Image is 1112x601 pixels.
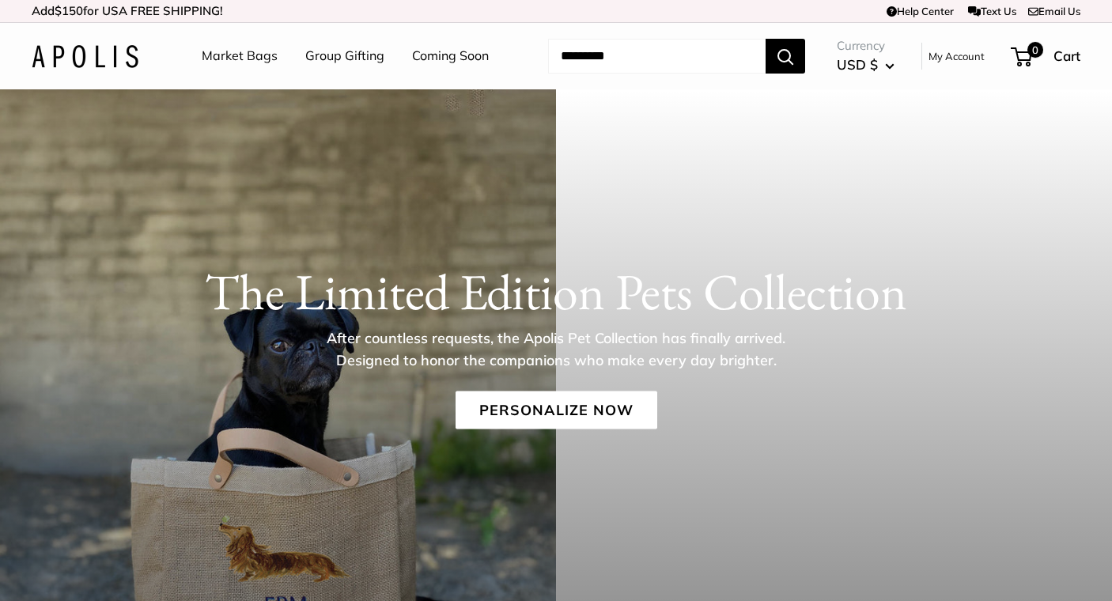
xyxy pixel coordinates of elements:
[412,44,489,68] a: Coming Soon
[32,262,1080,322] h1: The Limited Edition Pets Collection
[1028,5,1080,17] a: Email Us
[766,39,805,74] button: Search
[887,5,954,17] a: Help Center
[929,47,985,66] a: My Account
[1027,42,1043,58] span: 0
[202,44,278,68] a: Market Bags
[1012,43,1080,69] a: 0 Cart
[32,45,138,68] img: Apolis
[55,3,83,18] span: $150
[1053,47,1080,64] span: Cart
[299,327,813,372] p: After countless requests, the Apolis Pet Collection has finally arrived. Designed to honor the co...
[837,52,895,77] button: USD $
[548,39,766,74] input: Search...
[837,56,878,73] span: USD $
[305,44,384,68] a: Group Gifting
[456,391,657,429] a: Personalize Now
[968,5,1016,17] a: Text Us
[837,35,895,57] span: Currency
